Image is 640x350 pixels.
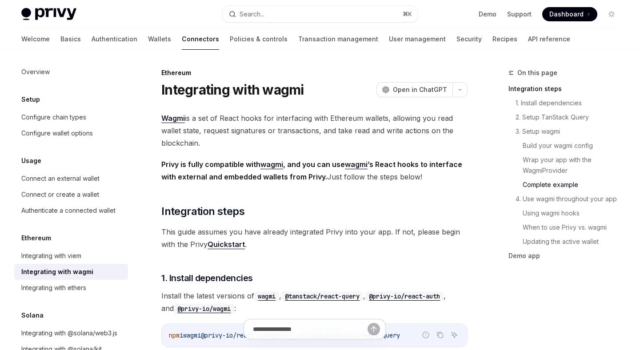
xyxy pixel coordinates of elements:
div: Authenticate a connected wallet [21,205,116,216]
button: Toggle dark mode [604,7,619,21]
span: Just follow the steps below! [161,158,468,183]
h5: Usage [21,155,41,166]
a: Integrating with ethers [14,280,128,296]
a: Dashboard [542,7,597,21]
div: Connect or create a wallet [21,189,99,200]
div: Integrating with @solana/web3.js [21,328,117,338]
a: Support [507,10,532,19]
code: wagmi [254,291,279,301]
h5: Ethereum [21,233,51,243]
code: @privy-io/wagmi [174,304,234,314]
span: On this page [517,68,557,78]
div: Ethereum [161,68,468,77]
a: Policies & controls [230,28,288,50]
a: Authenticate a connected wallet [14,203,128,219]
h1: Integrating with wagmi [161,82,304,98]
a: Updating the active wallet [523,235,626,249]
div: Connect an external wallet [21,173,100,184]
strong: Privy is fully compatible with , and you can use ’s React hooks to interface with external and em... [161,160,462,181]
span: 1. Install dependencies [161,272,253,284]
div: Integrating with ethers [21,282,86,293]
span: ⌘ K [403,11,412,18]
code: @privy-io/react-auth [365,291,444,301]
a: Connectors [182,28,219,50]
a: Connect an external wallet [14,171,128,187]
a: @tanstack/react-query [281,291,363,300]
a: Wagmi [161,114,185,123]
a: Configure chain types [14,109,128,125]
a: Integrating with wagmi [14,264,128,280]
button: Open in ChatGPT [376,82,452,97]
button: Search...⌘K [223,6,417,22]
a: wagmi [254,291,279,300]
a: wagmi [260,160,283,169]
a: Integrating with viem [14,248,128,264]
a: Wallets [148,28,171,50]
span: Integration steps [161,204,244,219]
code: @tanstack/react-query [281,291,363,301]
a: 1. Install dependencies [516,96,626,110]
a: 4. Use wagmi throughout your app [516,192,626,206]
a: API reference [528,28,570,50]
a: Basics [60,28,81,50]
a: Using wagmi hooks [523,206,626,220]
a: Recipes [492,28,517,50]
div: Integrating with viem [21,251,81,261]
h5: Setup [21,94,40,105]
span: Dashboard [549,10,584,19]
a: @privy-io/wagmi [174,304,234,313]
img: light logo [21,8,76,20]
a: Integration steps [508,82,626,96]
a: When to use Privy vs. wagmi [523,220,626,235]
a: wagmi [345,160,368,169]
a: Authentication [92,28,137,50]
a: User management [389,28,446,50]
div: Configure chain types [21,112,86,123]
h5: Solana [21,310,44,321]
a: Security [456,28,482,50]
span: Open in ChatGPT [393,85,447,94]
a: Build your wagmi config [523,139,626,153]
a: 3. Setup wagmi [516,124,626,139]
a: Integrating with @solana/web3.js [14,325,128,341]
div: Overview [21,67,50,77]
a: Configure wallet options [14,125,128,141]
a: Overview [14,64,128,80]
span: This guide assumes you have already integrated Privy into your app. If not, please begin with the... [161,226,468,251]
a: @privy-io/react-auth [365,291,444,300]
a: Wrap your app with the WagmiProvider [523,153,626,178]
span: Install the latest versions of , , , and : [161,290,468,314]
div: Integrating with wagmi [21,266,93,277]
a: Demo app [508,249,626,263]
a: Transaction management [298,28,378,50]
span: is a set of React hooks for interfacing with Ethereum wallets, allowing you read wallet state, re... [161,112,468,149]
a: Quickstart [208,240,245,249]
button: Send message [368,323,380,335]
div: Search... [240,9,264,20]
a: 2. Setup TanStack Query [516,110,626,124]
a: Complete example [523,178,626,192]
div: Configure wallet options [21,128,93,139]
a: Connect or create a wallet [14,187,128,203]
a: Demo [479,10,496,19]
a: Welcome [21,28,50,50]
